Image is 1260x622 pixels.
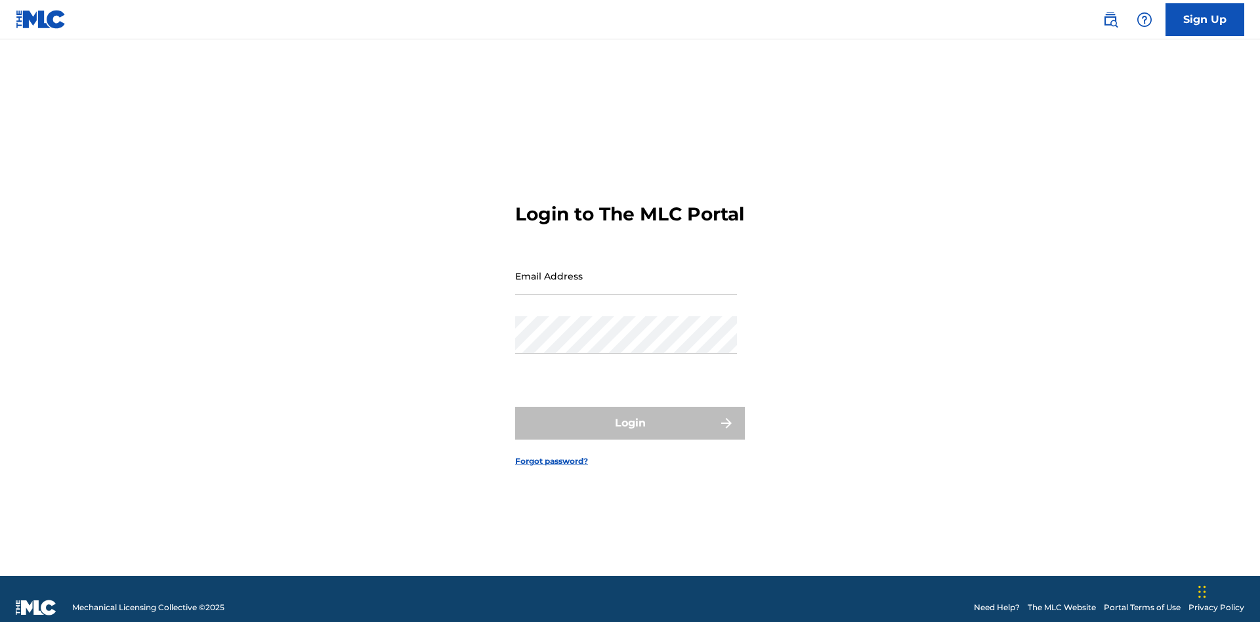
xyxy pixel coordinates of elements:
a: Sign Up [1165,3,1244,36]
a: Privacy Policy [1188,602,1244,613]
a: The MLC Website [1028,602,1096,613]
h3: Login to The MLC Portal [515,203,744,226]
img: help [1137,12,1152,28]
a: Public Search [1097,7,1123,33]
img: MLC Logo [16,10,66,29]
img: search [1102,12,1118,28]
iframe: Chat Widget [1194,559,1260,622]
div: Help [1131,7,1158,33]
div: Drag [1198,572,1206,612]
img: logo [16,600,56,615]
a: Need Help? [974,602,1020,613]
span: Mechanical Licensing Collective © 2025 [72,602,224,613]
a: Portal Terms of Use [1104,602,1181,613]
a: Forgot password? [515,455,588,467]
